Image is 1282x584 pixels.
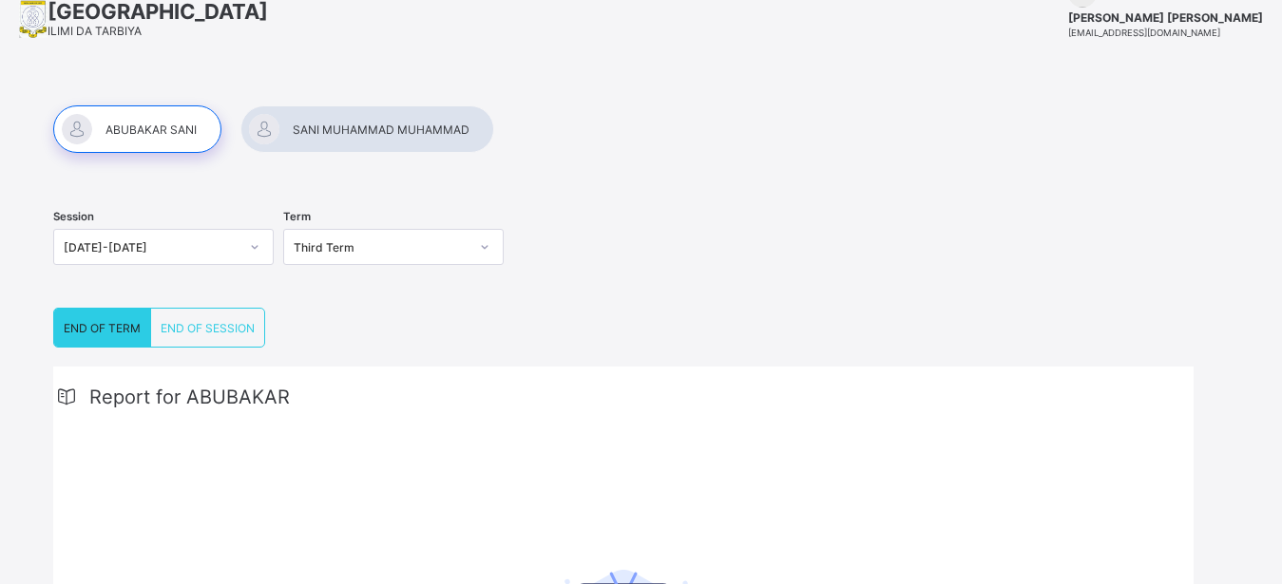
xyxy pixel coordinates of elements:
span: [EMAIL_ADDRESS][DOMAIN_NAME] [1068,28,1220,38]
span: Session [53,210,94,223]
span: END OF SESSION [161,321,255,335]
span: Term [283,210,311,223]
span: [PERSON_NAME] [PERSON_NAME] [1068,10,1263,25]
span: Report for ABUBAKAR [89,386,290,408]
div: [DATE]-[DATE] [64,240,239,254]
span: END OF TERM [64,321,141,335]
span: ILIMI DA TARBIYA [48,24,142,38]
div: Third Term [294,240,469,254]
